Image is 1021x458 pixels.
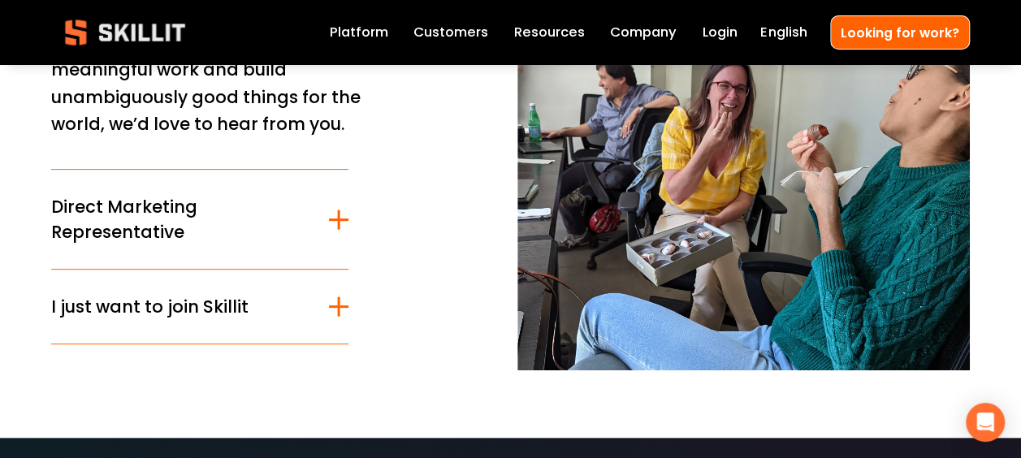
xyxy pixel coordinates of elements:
[966,403,1005,442] div: Open Intercom Messenger
[51,28,387,138] p: If you have high standards, like to do meaningful work and build unambiguously good things for th...
[514,23,585,43] span: Resources
[514,21,585,44] a: folder dropdown
[413,21,488,44] a: Customers
[51,194,329,244] span: Direct Marketing Representative
[51,270,348,343] button: I just want to join Skillit
[330,21,388,44] a: Platform
[830,15,970,49] a: Looking for work?
[51,294,329,319] span: I just want to join Skillit
[51,8,199,57] img: Skillit
[760,23,807,43] span: English
[610,21,677,44] a: Company
[702,21,737,44] a: Login
[760,21,807,44] div: language picker
[51,170,348,269] button: Direct Marketing Representative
